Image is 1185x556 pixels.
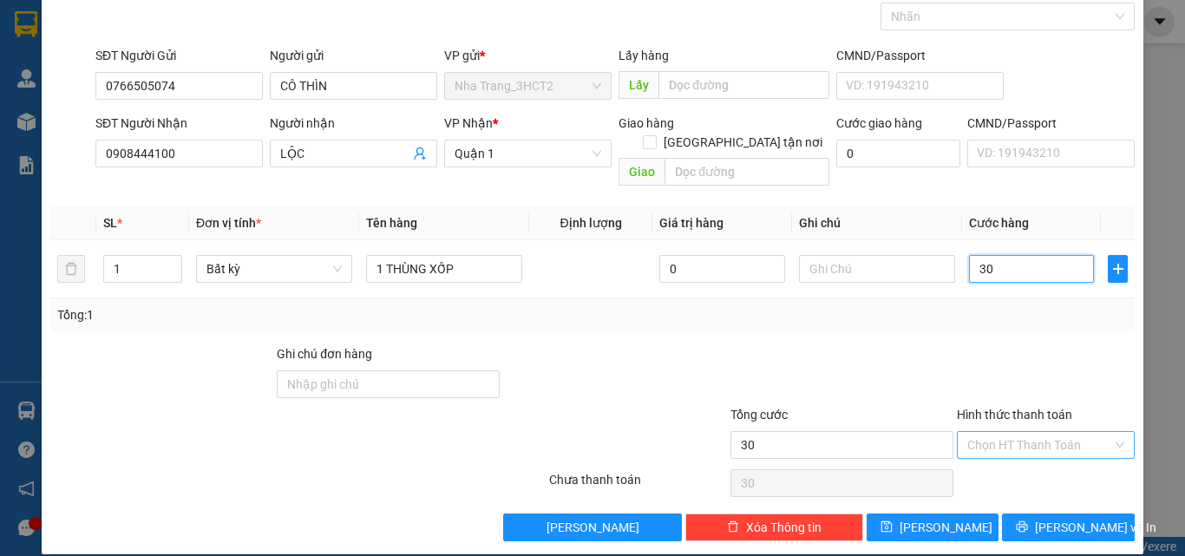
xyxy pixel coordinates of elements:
img: logo.jpg [188,22,230,63]
label: Ghi chú đơn hàng [277,347,372,361]
span: [GEOGRAPHIC_DATA] tận nơi [657,133,829,152]
span: Giao hàng [619,116,674,130]
span: save [881,520,893,534]
span: delete [727,520,739,534]
span: Giá trị hàng [659,216,723,230]
span: plus [1109,262,1127,276]
div: SĐT Người Gửi [95,46,263,65]
th: Ghi chú [792,206,962,240]
div: VP gửi [444,46,612,65]
span: [PERSON_NAME] [547,518,639,537]
span: [PERSON_NAME] [900,518,992,537]
span: printer [1016,520,1028,534]
div: Người nhận [270,114,437,133]
span: SL [103,216,117,230]
span: Tên hàng [366,216,417,230]
input: VD: Bàn, Ghế [366,255,522,283]
input: 0 [659,255,784,283]
input: Dọc đường [658,71,829,99]
div: Người gửi [270,46,437,65]
span: Giao [619,158,665,186]
button: save[PERSON_NAME] [867,513,999,541]
span: Tổng cước [730,408,788,422]
input: Cước giao hàng [836,140,960,167]
b: Phương Nam Express [22,112,95,224]
span: VP Nhận [444,116,493,130]
button: deleteXóa Thông tin [685,513,863,541]
span: Lấy hàng [619,49,669,62]
div: CMND/Passport [967,114,1135,133]
div: Tổng: 1 [57,305,459,324]
input: Dọc đường [665,158,829,186]
span: Lấy [619,71,658,99]
button: printer[PERSON_NAME] và In [1002,513,1135,541]
button: plus [1108,255,1128,283]
input: Ghi chú đơn hàng [277,370,500,398]
span: Xóa Thông tin [746,518,822,537]
div: SĐT Người Nhận [95,114,263,133]
b: Gửi khách hàng [107,25,172,107]
span: Nha Trang_3HCT2 [455,73,601,99]
button: delete [57,255,85,283]
span: Định lượng [560,216,621,230]
input: Ghi Chú [799,255,955,283]
label: Cước giao hàng [836,116,922,130]
div: Chưa thanh toán [547,470,729,500]
span: Quận 1 [455,141,601,167]
span: Bất kỳ [206,256,342,282]
span: user-add [413,147,427,160]
b: [DOMAIN_NAME] [146,66,239,80]
span: Đơn vị tính [196,216,261,230]
span: Cước hàng [969,216,1029,230]
li: (c) 2017 [146,82,239,104]
div: CMND/Passport [836,46,1004,65]
button: [PERSON_NAME] [503,513,681,541]
label: Hình thức thanh toán [957,408,1072,422]
span: [PERSON_NAME] và In [1035,518,1156,537]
